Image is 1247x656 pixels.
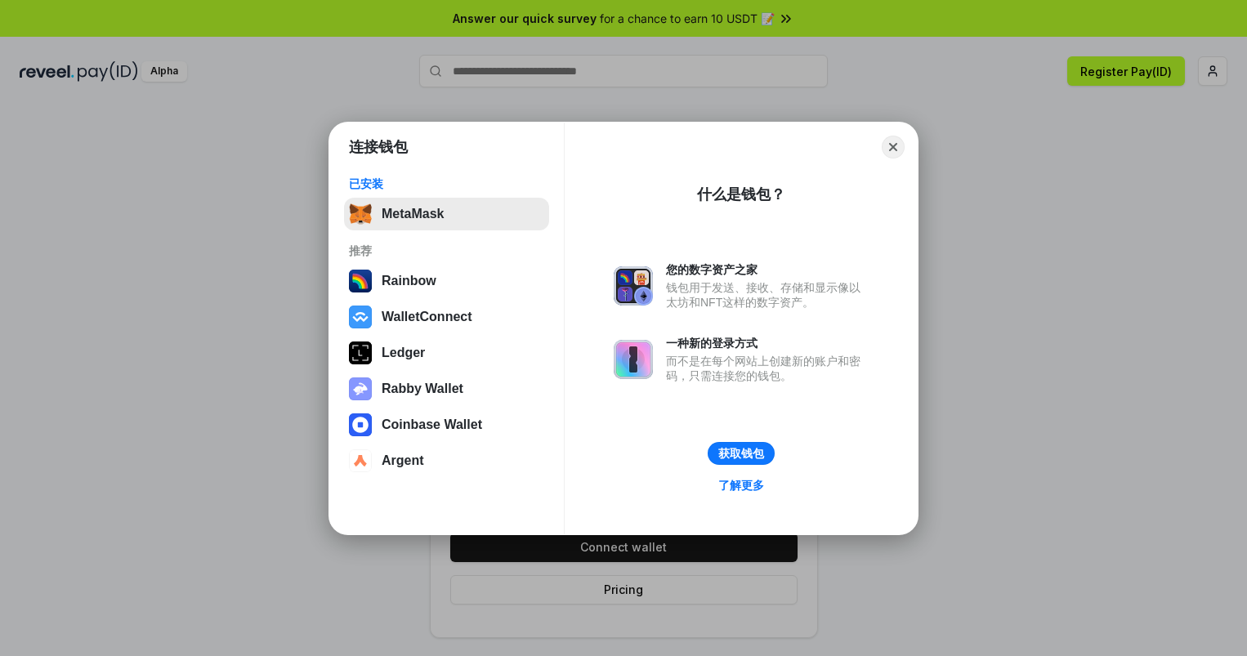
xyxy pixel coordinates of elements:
img: svg+xml,%3Csvg%20width%3D%2228%22%20height%3D%2228%22%20viewBox%3D%220%200%2028%2028%22%20fill%3D... [349,449,372,472]
img: svg+xml,%3Csvg%20width%3D%2228%22%20height%3D%2228%22%20viewBox%3D%220%200%2028%2028%22%20fill%3D... [349,306,372,328]
button: Argent [344,444,549,477]
button: Coinbase Wallet [344,408,549,441]
div: Coinbase Wallet [382,417,482,432]
button: WalletConnect [344,301,549,333]
button: Rabby Wallet [344,373,549,405]
div: 了解更多 [718,478,764,493]
div: Ledger [382,346,425,360]
div: 推荐 [349,243,544,258]
img: svg+xml,%3Csvg%20xmlns%3D%22http%3A%2F%2Fwww.w3.org%2F2000%2Fsvg%22%20fill%3D%22none%22%20viewBox... [614,266,653,306]
div: 您的数字资产之家 [666,262,869,277]
img: svg+xml,%3Csvg%20width%3D%2228%22%20height%3D%2228%22%20viewBox%3D%220%200%2028%2028%22%20fill%3D... [349,413,372,436]
div: Rainbow [382,274,436,288]
img: svg+xml,%3Csvg%20width%3D%22120%22%20height%3D%22120%22%20viewBox%3D%220%200%20120%20120%22%20fil... [349,270,372,292]
div: 已安装 [349,176,544,191]
div: 获取钱包 [718,446,764,461]
img: svg+xml,%3Csvg%20xmlns%3D%22http%3A%2F%2Fwww.w3.org%2F2000%2Fsvg%22%20fill%3D%22none%22%20viewBox... [349,377,372,400]
div: Rabby Wallet [382,382,463,396]
button: Close [882,136,905,158]
img: svg+xml,%3Csvg%20xmlns%3D%22http%3A%2F%2Fwww.w3.org%2F2000%2Fsvg%22%20width%3D%2228%22%20height%3... [349,341,372,364]
a: 了解更多 [708,475,774,496]
button: 获取钱包 [708,442,775,465]
div: MetaMask [382,207,444,221]
div: 钱包用于发送、接收、存储和显示像以太坊和NFT这样的数字资产。 [666,280,869,310]
h1: 连接钱包 [349,137,408,157]
div: Argent [382,453,424,468]
img: svg+xml,%3Csvg%20xmlns%3D%22http%3A%2F%2Fwww.w3.org%2F2000%2Fsvg%22%20fill%3D%22none%22%20viewBox... [614,340,653,379]
div: WalletConnect [382,310,472,324]
button: Ledger [344,337,549,369]
div: 而不是在每个网站上创建新的账户和密码，只需连接您的钱包。 [666,354,869,383]
div: 什么是钱包？ [697,185,785,204]
img: svg+xml,%3Csvg%20fill%3D%22none%22%20height%3D%2233%22%20viewBox%3D%220%200%2035%2033%22%20width%... [349,203,372,225]
div: 一种新的登录方式 [666,336,869,350]
button: MetaMask [344,198,549,230]
button: Rainbow [344,265,549,297]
